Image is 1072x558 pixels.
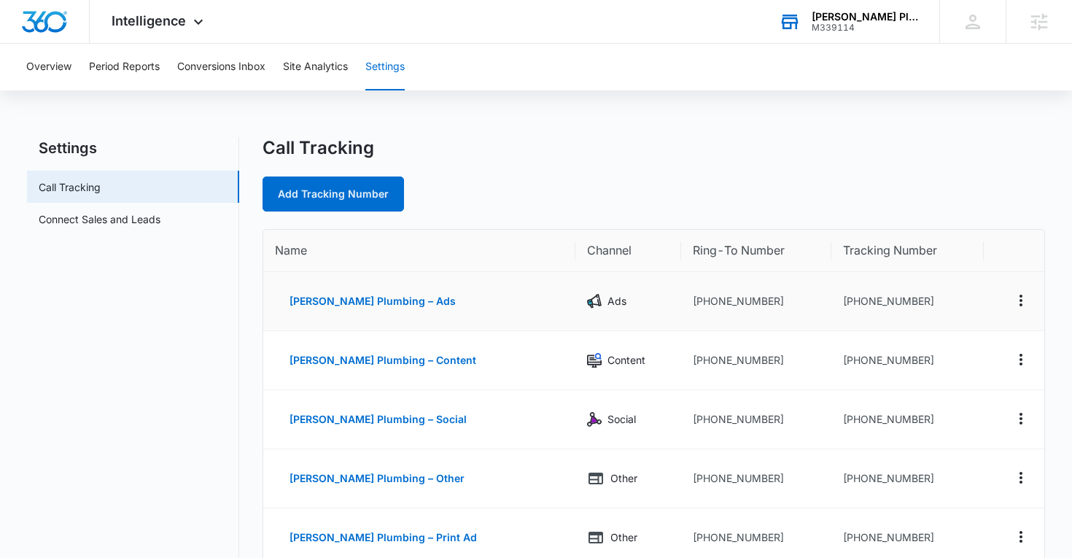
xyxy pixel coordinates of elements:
[263,230,575,272] th: Name
[1009,289,1033,312] button: Actions
[275,461,479,496] button: [PERSON_NAME] Plumbing – Other
[681,390,831,449] td: [PHONE_NUMBER]
[275,520,492,555] button: [PERSON_NAME] Plumbing – Print Ad
[681,272,831,331] td: [PHONE_NUMBER]
[607,352,645,368] p: Content
[275,284,470,319] button: [PERSON_NAME] Plumbing – Ads
[831,449,984,508] td: [PHONE_NUMBER]
[575,230,682,272] th: Channel
[681,230,831,272] th: Ring-To Number
[263,137,374,159] h1: Call Tracking
[587,294,602,309] img: Ads
[812,11,918,23] div: account name
[607,293,626,309] p: Ads
[263,177,404,212] a: Add Tracking Number
[283,44,348,90] button: Site Analytics
[610,470,637,487] p: Other
[681,449,831,508] td: [PHONE_NUMBER]
[1009,348,1033,371] button: Actions
[26,44,71,90] button: Overview
[610,530,637,546] p: Other
[812,23,918,33] div: account id
[275,343,491,378] button: [PERSON_NAME] Plumbing – Content
[1009,525,1033,549] button: Actions
[607,411,636,427] p: Social
[831,230,984,272] th: Tracking Number
[112,13,186,28] span: Intelligence
[587,412,602,427] img: Social
[39,179,101,195] a: Call Tracking
[831,272,984,331] td: [PHONE_NUMBER]
[27,137,239,159] h2: Settings
[89,44,160,90] button: Period Reports
[681,331,831,390] td: [PHONE_NUMBER]
[365,44,405,90] button: Settings
[1009,466,1033,489] button: Actions
[587,353,602,368] img: Content
[831,390,984,449] td: [PHONE_NUMBER]
[275,402,481,437] button: [PERSON_NAME] Plumbing – Social
[177,44,265,90] button: Conversions Inbox
[1009,407,1033,430] button: Actions
[39,212,160,227] a: Connect Sales and Leads
[831,331,984,390] td: [PHONE_NUMBER]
